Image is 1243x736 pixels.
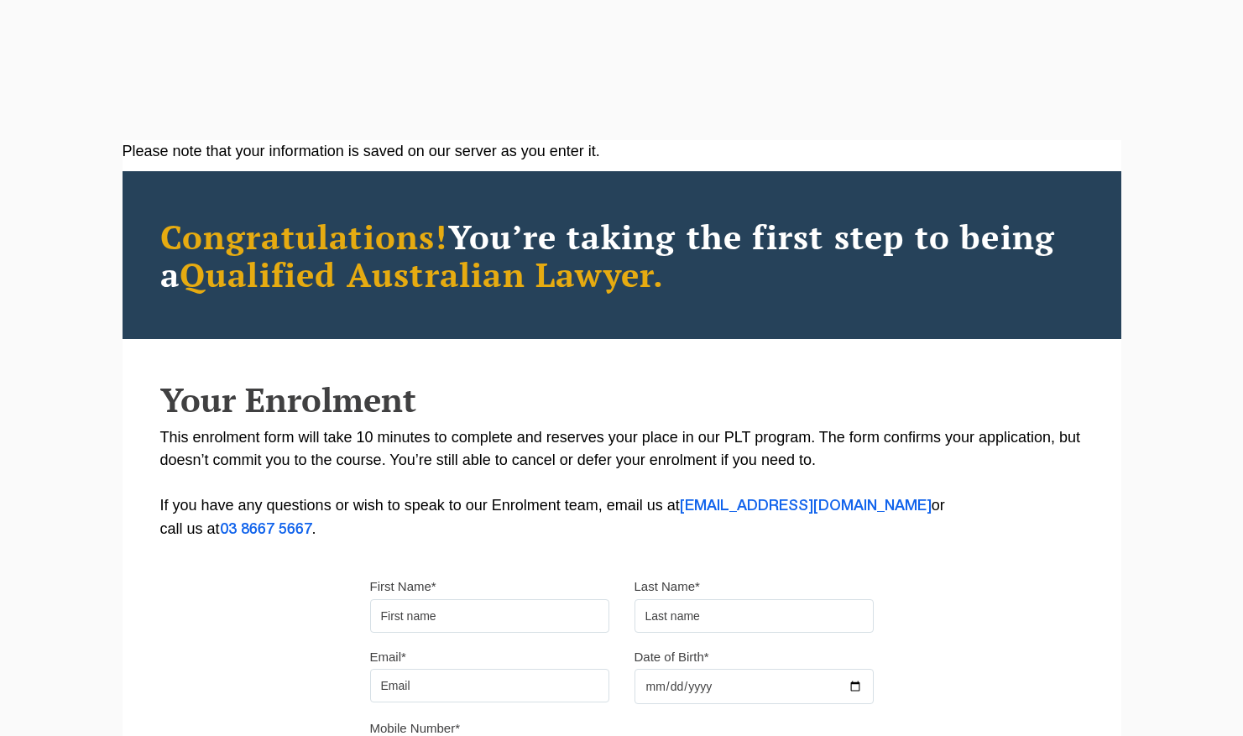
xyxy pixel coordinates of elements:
label: First Name* [370,578,436,595]
span: Qualified Australian Lawyer. [180,252,665,296]
input: Email [370,669,609,702]
input: First name [370,599,609,633]
label: Email* [370,649,406,666]
h2: You’re taking the first step to being a [160,217,1084,293]
h2: Your Enrolment [160,381,1084,418]
p: This enrolment form will take 10 minutes to complete and reserves your place in our PLT program. ... [160,426,1084,541]
input: Last name [635,599,874,633]
div: Please note that your information is saved on our server as you enter it. [123,140,1121,163]
label: Last Name* [635,578,700,595]
a: 03 8667 5667 [220,523,312,536]
label: Date of Birth* [635,649,709,666]
a: [EMAIL_ADDRESS][DOMAIN_NAME] [680,499,932,513]
span: Congratulations! [160,214,448,258]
